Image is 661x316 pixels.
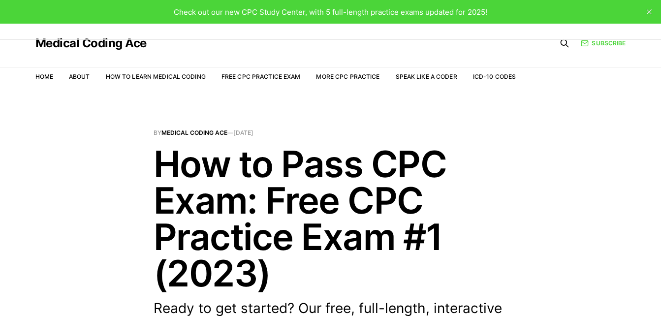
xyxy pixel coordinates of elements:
[154,146,508,291] h1: How to Pass CPC Exam: Free CPC Practice Exam #1 (2023)
[233,129,253,136] time: [DATE]
[221,73,301,80] a: Free CPC Practice Exam
[473,73,516,80] a: ICD-10 Codes
[106,73,206,80] a: How to Learn Medical Coding
[154,130,508,136] span: By —
[69,73,90,80] a: About
[641,4,657,20] button: close
[396,73,457,80] a: Speak Like a Coder
[35,37,147,49] a: Medical Coding Ace
[501,268,661,316] iframe: portal-trigger
[35,73,53,80] a: Home
[174,7,487,17] span: Check out our new CPC Study Center, with 5 full-length practice exams updated for 2025!
[161,129,227,136] a: Medical Coding Ace
[581,38,626,48] a: Subscribe
[316,73,379,80] a: More CPC Practice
